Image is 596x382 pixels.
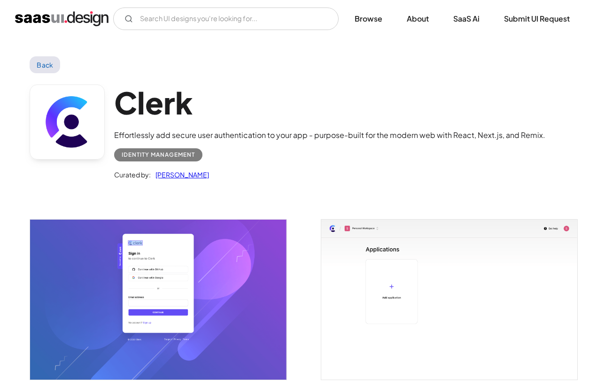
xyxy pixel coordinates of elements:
div: Effortlessly add secure user authentication to your app - purpose-built for the modern web with R... [114,130,545,141]
a: Submit UI Request [493,8,581,29]
div: Curated by: [114,169,151,180]
div: Identity Management [122,149,195,160]
input: Search UI designs you're looking for... [113,8,339,30]
a: open lightbox [30,220,286,379]
a: home [15,11,108,26]
a: open lightbox [321,220,577,379]
a: Back [30,56,60,73]
h1: Clerk [114,84,545,121]
a: [PERSON_NAME] [151,169,209,180]
img: 643a34d47415da8e3b60f655_Clerk%20Applications%20Screen.png [321,220,577,379]
a: Browse [343,8,394,29]
a: SaaS Ai [442,8,491,29]
a: About [395,8,440,29]
form: Email Form [113,8,339,30]
img: 643a34d7b8fcd6d027f1f75a_Clerk%20Signup%20Screen.png [30,220,286,379]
